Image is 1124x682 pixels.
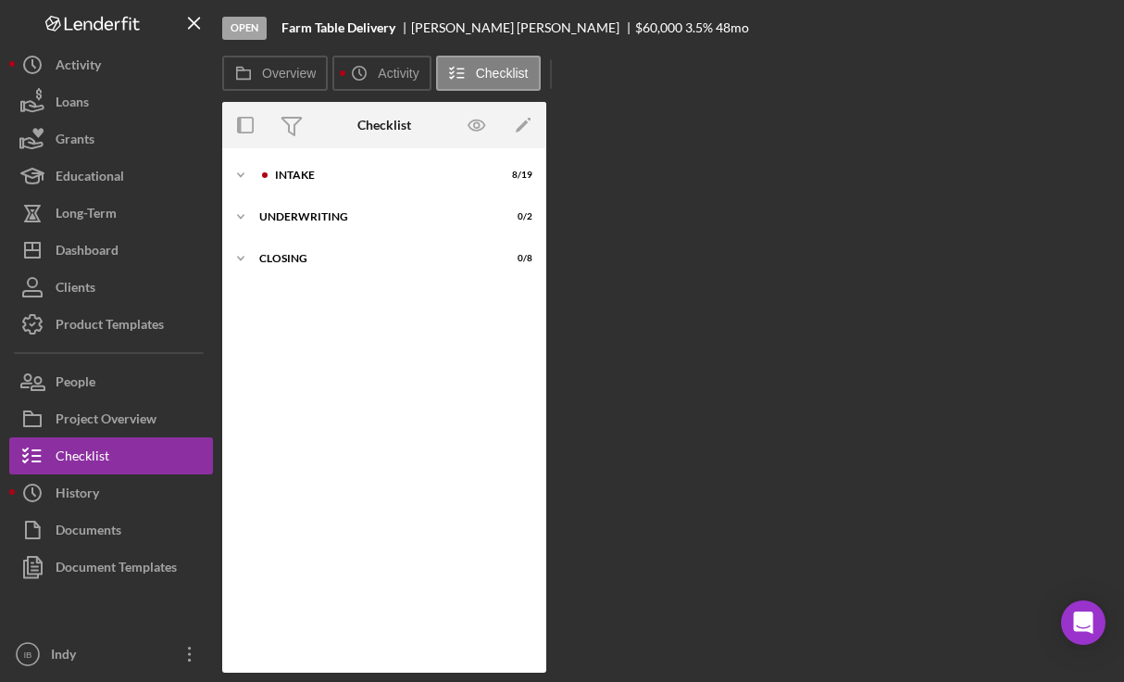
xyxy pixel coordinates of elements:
div: Project Overview [56,400,156,442]
button: Project Overview [9,400,213,437]
button: IBIndy [PERSON_NAME] [9,636,213,673]
button: Product Templates [9,306,213,343]
div: 48 mo [716,20,749,35]
button: Grants [9,120,213,158]
button: Dashboard [9,232,213,269]
button: Checklist [436,56,541,91]
div: Document Templates [56,549,177,590]
div: Underwriting [259,211,486,222]
div: Checklist [357,118,411,133]
div: Closing [259,253,486,264]
div: People [56,363,95,405]
button: Overview [222,56,328,91]
button: Loans [9,83,213,120]
div: 3.5 % [685,20,713,35]
label: Checklist [476,66,529,81]
div: Open [222,17,267,40]
button: Activity [9,46,213,83]
div: 8 / 19 [499,170,532,181]
div: Grants [56,120,94,162]
div: 0 / 2 [499,211,532,222]
span: $60,000 [635,19,682,35]
button: Activity [332,56,431,91]
button: Long-Term [9,195,213,232]
div: Educational [56,158,124,199]
div: Checklist [56,437,109,479]
div: 0 / 8 [499,253,532,264]
button: Document Templates [9,549,213,586]
b: Farm Table Delivery [281,20,395,35]
div: Long-Term [56,195,117,236]
text: IB [23,650,31,660]
div: Clients [56,269,95,310]
div: Loans [56,83,89,125]
div: [PERSON_NAME] [PERSON_NAME] [411,20,635,35]
label: Activity [378,66,418,81]
button: Clients [9,269,213,306]
div: Documents [56,511,121,553]
div: Product Templates [56,306,164,347]
button: People [9,363,213,400]
button: Documents [9,511,213,549]
div: Activity [56,46,101,88]
div: Intake [275,170,486,181]
div: Open Intercom Messenger [1061,600,1105,645]
button: History [9,474,213,511]
button: Checklist [9,437,213,474]
div: History [56,474,99,516]
label: Overview [262,66,316,81]
div: Dashboard [56,232,119,273]
button: Educational [9,158,213,195]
